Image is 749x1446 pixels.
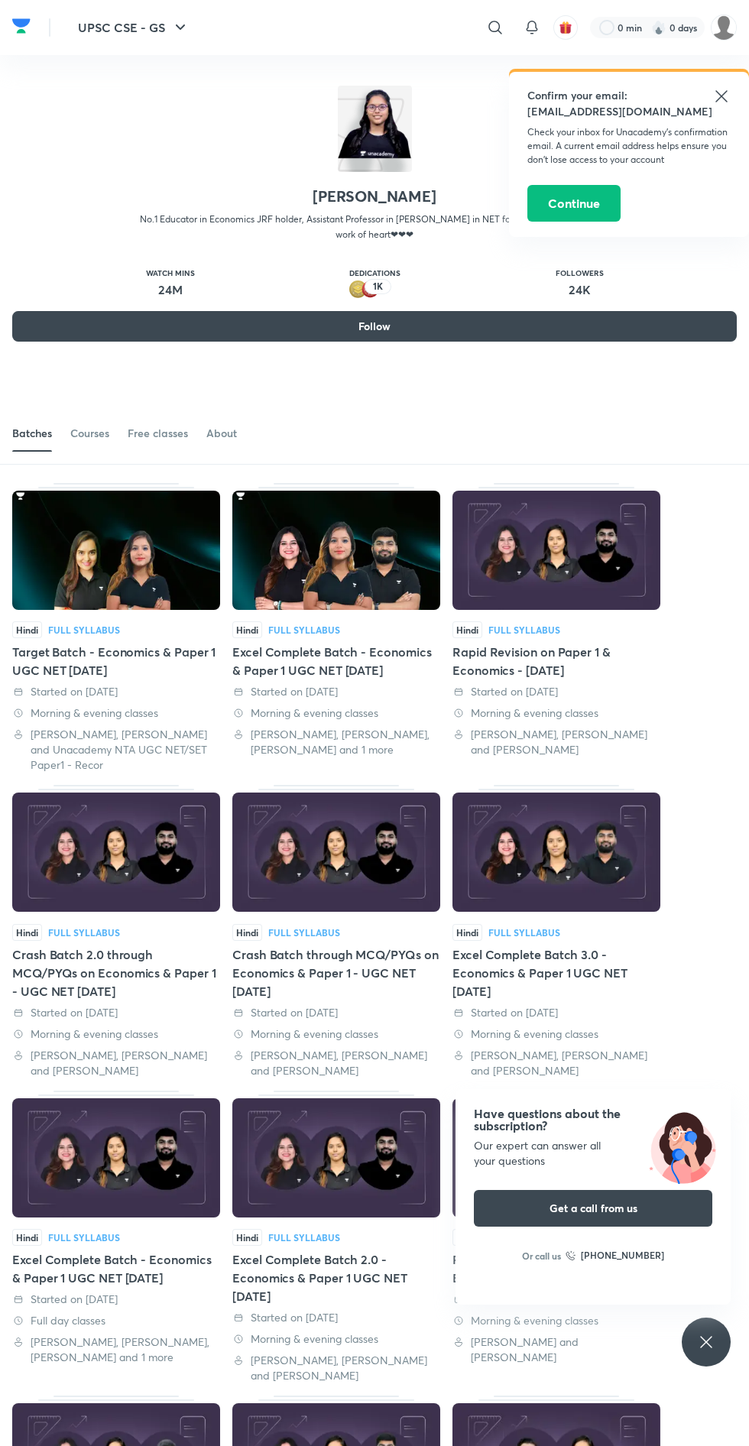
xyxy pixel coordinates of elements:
[527,87,731,103] h5: Confirm your email:
[452,785,660,1078] div: Excel Complete Batch 3.0 - Economics & Paper 1 UGC NET Jun'25
[362,280,380,299] img: educator badge1
[452,1091,660,1383] div: Practice MCQ Batch on Paper 1 & Economics - UGC NET Dec 2024
[711,15,737,41] img: Shrishti Oswal
[338,89,412,159] img: class
[527,185,621,222] button: Continue
[232,1331,440,1347] div: Morning & evening classes
[12,785,220,1078] div: Crash Batch 2.0 through MCQ/PYQs on Economics & Paper 1 - UGC NET Jun'25
[313,187,436,206] h2: [PERSON_NAME]
[232,705,440,721] div: Morning & evening classes
[232,785,440,1078] div: Crash Batch through MCQ/PYQs on Economics & Paper 1 - UGC NET Jun'25
[488,928,560,937] div: Full Syllabus
[452,1292,660,1307] div: Started on 14 Sept 2024
[232,1250,440,1305] div: Excel Complete Batch 2.0 - Economics & Paper 1 UGC NET [DATE]
[268,625,340,634] div: Full Syllabus
[559,21,572,34] img: avatar
[474,1138,712,1169] div: Our expert can answer all your questions
[232,483,440,773] div: Excel Complete Batch - Economics & Paper 1 UGC NET Dec'25
[12,1026,220,1042] div: Morning & evening classes
[651,20,666,35] img: streak
[12,1005,220,1020] div: Started on 22 Apr 2025
[146,268,195,277] p: Watch mins
[206,415,237,452] a: About
[452,1048,660,1078] div: Tanya Bhatia, Rajat Kumar and Toshiba Shukla
[12,945,220,1000] div: Crash Batch 2.0 through MCQ/PYQs on Economics & Paper 1 - UGC NET [DATE]
[12,643,220,679] div: Target Batch - Economics & Paper 1 UGC NET [DATE]
[349,280,368,299] img: educator badge2
[452,1229,482,1246] span: Hindi
[12,793,220,912] img: Thumbnail
[232,1048,440,1078] div: Tanya Bhatia, Rajat Kumar and Toshiba Shukla
[12,311,737,342] button: Follow
[452,1098,660,1217] img: Thumbnail
[232,621,262,638] span: Hindi
[12,621,42,638] span: Hindi
[452,1005,660,1020] div: Started on 11 Mar 2025
[232,1026,440,1042] div: Morning & evening classes
[373,281,383,292] p: 1K
[358,319,391,334] span: Follow
[232,1229,262,1246] span: Hindi
[146,280,195,299] p: 24M
[268,928,340,937] div: Full Syllabus
[70,415,109,452] a: Courses
[474,1107,712,1132] h4: Have questions about the subscription?
[12,1334,220,1365] div: Tanya Bhatia, Rajat Kumar, Toshiba Shukla and 1 more
[12,15,31,37] img: Company Logo
[48,625,120,634] div: Full Syllabus
[452,621,482,638] span: Hindi
[452,1250,660,1287] div: Practice MCQ Batch on Paper 1 & Economics - UGC NET [DATE]
[232,727,440,757] div: Tanya Bhatia, Rajat Kumar, Toshiba Shukla and 1 more
[232,643,440,679] div: Excel Complete Batch - Economics & Paper 1 UGC NET [DATE]
[232,1005,440,1020] div: Started on 15 Apr 2025
[70,426,109,441] div: Courses
[556,280,604,299] p: 24K
[232,1098,440,1217] img: Thumbnail
[12,924,42,941] span: Hindi
[452,1334,660,1365] div: Tanya Bhatia and Rajat Kumar
[232,684,440,699] div: Started on 12 Jul 2025
[452,1313,660,1328] div: Morning & evening classes
[12,415,52,452] a: Batches
[349,268,400,277] p: Dedications
[452,793,660,912] img: Thumbnail
[48,1233,120,1242] div: Full Syllabus
[69,12,199,43] button: UPSC CSE - GS
[206,426,237,441] div: About
[634,1107,731,1184] img: ttu_illustration_new.svg
[452,924,482,941] span: Hindi
[232,491,440,610] img: Thumbnail
[232,1091,440,1383] div: Excel Complete Batch 2.0 - Economics & Paper 1 UGC NET Jun'25
[12,1250,220,1287] div: Excel Complete Batch - Economics & Paper 1 UGC NET [DATE]
[581,1248,664,1263] h6: [PHONE_NUMBER]
[12,491,220,610] img: Thumbnail
[12,705,220,721] div: Morning & evening classes
[556,268,604,277] p: Followers
[553,15,578,40] button: avatar
[452,483,660,773] div: Rapid Revision on Paper 1 & Economics - June 2025
[566,1248,664,1263] a: [PHONE_NUMBER]
[12,727,220,773] div: Tanya Bhatia, Niharika Bhagtani and Unacademy NTA UGC NET/SET Paper1 - Recor
[232,924,262,941] span: Hindi
[12,684,220,699] div: Started on 31 Jul 2025
[452,643,660,679] div: Rapid Revision on Paper 1 & Economics - [DATE]
[135,212,614,242] p: No.1 Educator in Economics JRF holder, Assistant Professor in [PERSON_NAME] in NET for Economics....
[522,1249,561,1263] p: Or call us
[128,415,188,452] a: Free classes
[12,426,52,441] div: Batches
[12,1313,220,1328] div: Full day classes
[232,1353,440,1383] div: Tanya Bhatia, Rajat Kumar and Toshiba Shukla
[452,945,660,1000] div: Excel Complete Batch 3.0 - Economics & Paper 1 UGC NET [DATE]
[128,426,188,441] div: Free classes
[232,945,440,1000] div: Crash Batch through MCQ/PYQs on Economics & Paper 1 - UGC NET [DATE]
[527,103,731,119] h5: [EMAIL_ADDRESS][DOMAIN_NAME]
[12,15,31,41] a: Company Logo
[48,928,120,937] div: Full Syllabus
[452,1026,660,1042] div: Morning & evening classes
[338,86,412,172] img: icon
[12,1098,220,1217] img: Thumbnail
[488,625,560,634] div: Full Syllabus
[452,705,660,721] div: Morning & evening classes
[12,1229,42,1246] span: Hindi
[474,1190,712,1227] button: Get a call from us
